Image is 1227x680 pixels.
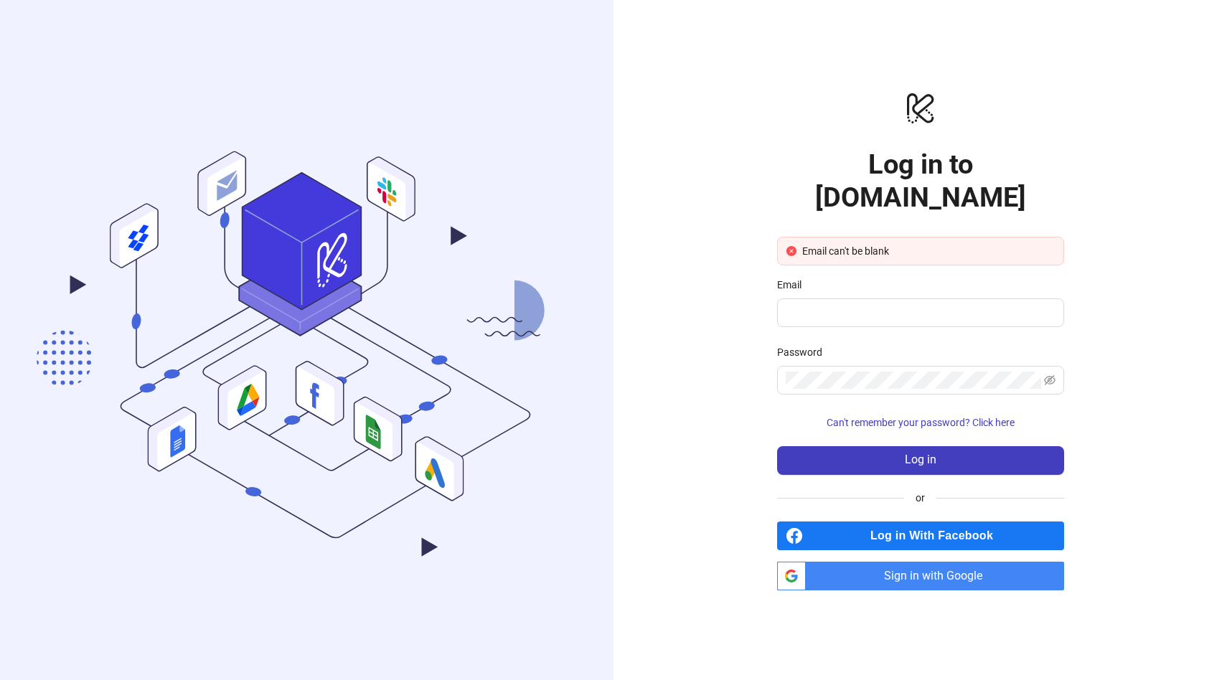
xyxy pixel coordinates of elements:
span: or [904,490,936,506]
input: Email [786,304,1053,321]
span: Log in [905,453,936,466]
label: Password [777,344,832,360]
button: Can't remember your password? Click here [777,412,1064,435]
span: Sign in with Google [812,562,1064,590]
h1: Log in to [DOMAIN_NAME] [777,148,1064,214]
button: Log in [777,446,1064,475]
input: Password [786,372,1041,389]
span: close-circle [786,246,796,256]
span: eye-invisible [1044,374,1056,386]
div: Email can't be blank [802,243,1055,259]
span: Log in With Facebook [809,521,1064,550]
a: Sign in with Google [777,562,1064,590]
a: Log in With Facebook [777,521,1064,550]
a: Can't remember your password? Click here [777,417,1064,428]
label: Email [777,277,811,293]
span: Can't remember your password? Click here [827,417,1015,428]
